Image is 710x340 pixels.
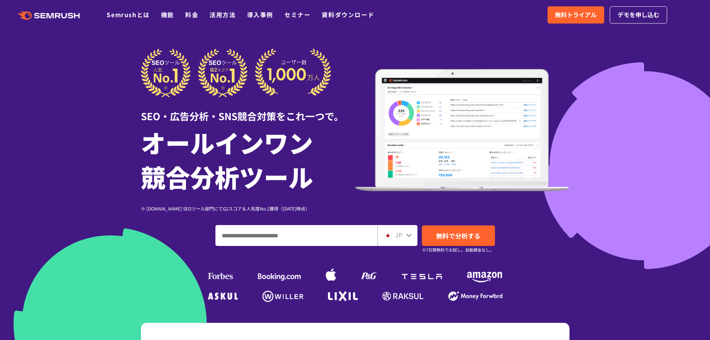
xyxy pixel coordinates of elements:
a: 活用方法 [209,10,236,19]
div: SEO・広告分析・SNS競合対策をこれ一つで。 [141,97,355,123]
span: JP [395,230,402,239]
a: 料金 [185,10,198,19]
span: 無料トライアル [555,10,597,20]
a: セミナー [284,10,310,19]
a: 機能 [161,10,174,19]
a: Semrushとは [107,10,149,19]
a: 導入事例 [247,10,273,19]
a: 無料で分析する [422,225,495,246]
h1: オールインワン 競合分析ツール [141,125,355,194]
div: ※ [DOMAIN_NAME] SEOツール部門にてG2スコア＆人気度No.1獲得（[DATE]時点） [141,205,355,212]
input: ドメイン、キーワードまたはURLを入力してください [216,225,377,246]
a: 資料ダウンロード [322,10,374,19]
a: 無料トライアル [548,6,604,24]
a: デモを申し込む [610,6,667,24]
span: デモを申し込む [618,10,659,20]
small: ※7日間無料でお試し。自動課金なし。 [422,246,494,253]
span: 無料で分析する [436,231,480,240]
